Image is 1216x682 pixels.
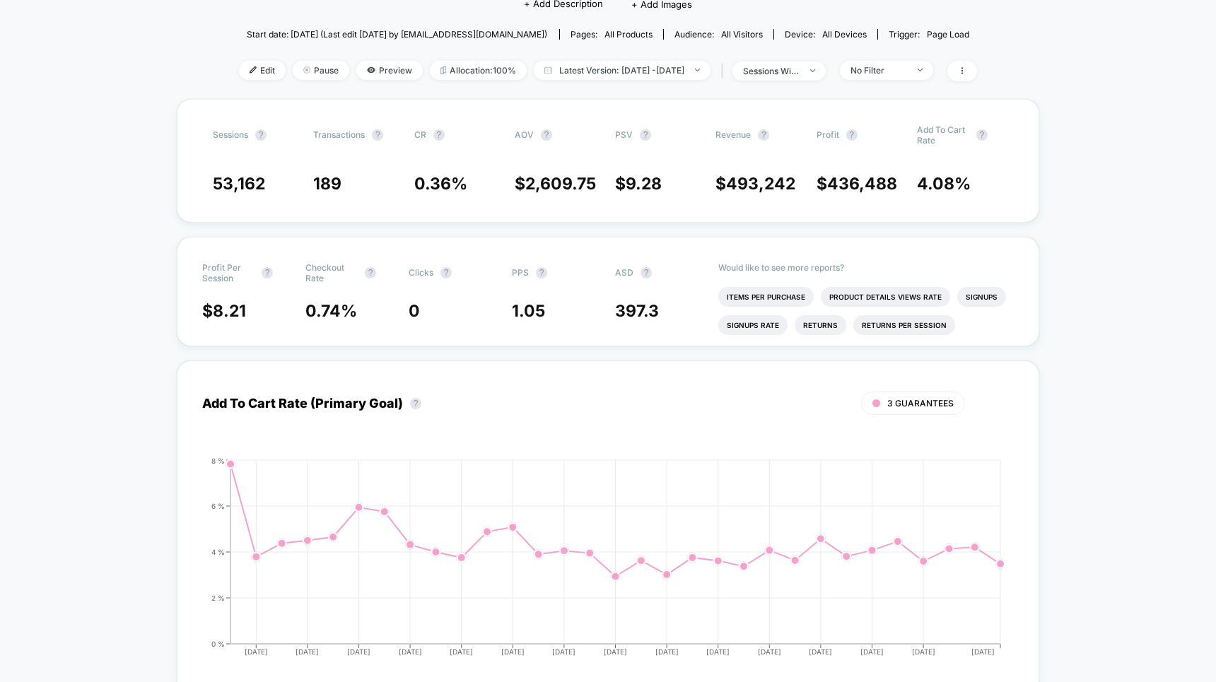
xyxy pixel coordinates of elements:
span: Checkout Rate [305,262,358,283]
tspan: [DATE] [655,647,678,656]
tspan: [DATE] [501,647,524,656]
span: all devices [822,29,867,40]
li: Product Details Views Rate [821,287,950,307]
span: Profit [817,129,839,140]
li: Signups Rate [718,315,788,335]
li: Returns [795,315,846,335]
span: $ [817,174,897,194]
span: $ [515,174,596,194]
span: Preview [356,61,423,80]
tspan: 0 % [211,639,225,647]
span: 493,242 [726,174,795,194]
span: ASD [615,267,633,278]
button: ? [846,129,858,141]
p: Would like to see more reports? [718,262,1014,273]
tspan: [DATE] [911,647,935,656]
span: AOV [515,129,534,140]
span: Pause [293,61,349,80]
img: end [918,69,923,71]
div: Pages: [571,29,653,40]
span: 53,162 [213,174,265,194]
tspan: [DATE] [398,647,421,656]
tspan: [DATE] [244,647,267,656]
span: 9.28 [626,174,662,194]
button: ? [541,129,552,141]
span: CR [414,129,426,140]
span: PSV [615,129,633,140]
span: 189 [313,174,341,194]
span: $ [715,174,795,194]
tspan: [DATE] [296,647,319,656]
span: All Visitors [721,29,763,40]
span: 0 [409,301,420,321]
tspan: 4 % [211,547,225,555]
span: Clicks [409,267,433,278]
span: Transactions [313,129,365,140]
img: end [303,66,310,74]
img: calendar [544,66,552,74]
span: Page Load [927,29,969,40]
img: edit [250,66,257,74]
tspan: [DATE] [706,647,730,656]
tspan: [DATE] [860,647,884,656]
span: all products [604,29,653,40]
button: ? [440,267,452,278]
button: ? [758,129,769,141]
span: 436,488 [827,174,897,194]
button: ? [641,267,652,278]
tspan: [DATE] [552,647,575,656]
span: 8.21 [213,301,246,321]
li: Returns Per Session [853,315,955,335]
span: 4.08 % [917,174,971,194]
span: 0.36 % [414,174,467,194]
div: ADD_TO_CART_RATE [188,457,1000,669]
span: $ [615,174,662,194]
div: Audience: [674,29,763,40]
button: ? [410,398,421,409]
span: | [718,61,732,81]
span: Latest Version: [DATE] - [DATE] [534,61,711,80]
button: ? [255,129,267,141]
div: No Filter [850,65,907,76]
tspan: 6 % [211,501,225,510]
button: ? [365,267,376,278]
button: ? [536,267,547,278]
span: PPS [512,267,529,278]
tspan: [DATE] [757,647,781,656]
span: Device: [773,29,877,40]
span: 0.74 % [305,301,357,321]
tspan: [DATE] [604,647,627,656]
button: ? [372,129,383,141]
tspan: [DATE] [809,647,832,656]
li: Signups [957,287,1006,307]
span: 1.05 [512,301,545,321]
button: ? [433,129,445,141]
li: Items Per Purchase [718,287,814,307]
span: Add To Cart Rate [917,124,969,146]
tspan: 8 % [211,456,225,464]
div: sessions with impression [743,66,800,76]
button: ? [976,129,988,141]
span: Revenue [715,129,751,140]
span: Sessions [213,129,248,140]
button: ? [262,267,273,278]
tspan: [DATE] [450,647,473,656]
tspan: [DATE] [971,647,995,656]
span: 3 GUARANTEES [887,398,954,408]
tspan: 2 % [211,593,225,601]
span: Profit Per Session [202,262,255,283]
tspan: [DATE] [347,647,370,656]
span: 397.3 [615,301,659,321]
img: end [695,69,700,71]
span: Edit [239,61,286,80]
span: $ [202,301,246,321]
span: Start date: [DATE] (Last edit [DATE] by [EMAIL_ADDRESS][DOMAIN_NAME]) [247,29,547,40]
button: ? [640,129,651,141]
img: end [810,69,815,72]
span: 2,609.75 [525,174,596,194]
div: Trigger: [889,29,969,40]
img: rebalance [440,66,446,74]
span: Allocation: 100% [430,61,527,80]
